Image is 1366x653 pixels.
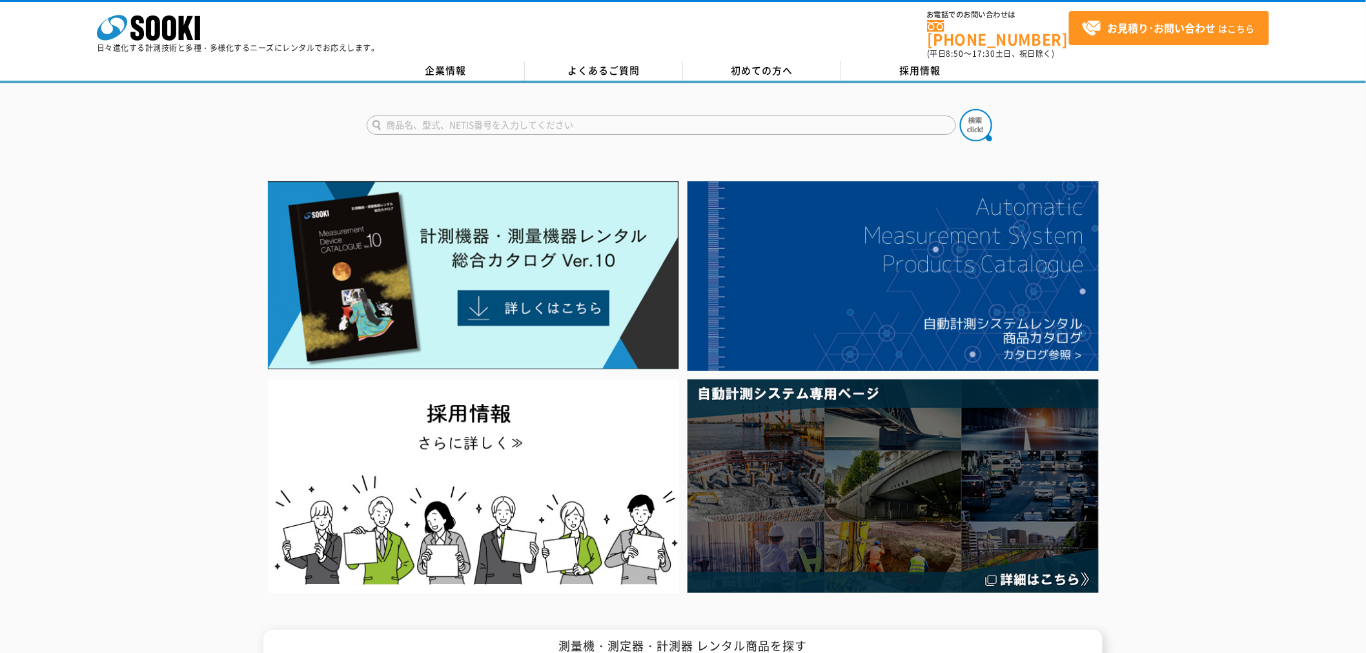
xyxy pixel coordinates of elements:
span: 8:50 [946,48,964,59]
img: btn_search.png [960,109,992,141]
img: 自動計測システム専用ページ [688,379,1099,593]
strong: お見積り･お問い合わせ [1108,20,1216,35]
img: 自動計測システムカタログ [688,181,1099,371]
p: 日々進化する計測技術と多種・多様化するニーズにレンタルでお応えします。 [97,44,380,52]
a: 初めての方へ [683,61,841,81]
a: よくあるご質問 [525,61,683,81]
span: 初めての方へ [731,63,793,77]
span: お電話でのお問い合わせは [927,11,1069,19]
a: 採用情報 [841,61,999,81]
img: Catalog Ver10 [268,181,679,370]
a: 企業情報 [367,61,525,81]
a: お見積り･お問い合わせはこちら [1069,11,1269,45]
span: はこちら [1082,19,1255,38]
a: [PHONE_NUMBER] [927,20,1069,46]
input: 商品名、型式、NETIS番号を入力してください [367,116,956,135]
img: SOOKI recruit [268,379,679,593]
span: (平日 ～ 土日、祝日除く) [927,48,1055,59]
span: 17:30 [972,48,995,59]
